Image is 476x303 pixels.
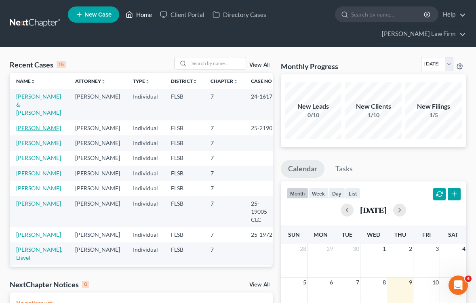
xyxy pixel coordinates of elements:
td: Individual [126,227,164,242]
td: FLSB [164,135,204,150]
span: Fri [422,231,431,238]
td: [PERSON_NAME] [69,265,126,288]
td: 7 [204,181,244,196]
a: [PERSON_NAME] [16,154,61,161]
a: View All [249,282,270,288]
td: Individual [126,265,164,288]
a: Client Portal [156,7,209,22]
a: Tasks [328,160,360,178]
a: Help [439,7,466,22]
a: [PERSON_NAME] [16,139,61,146]
button: month [286,188,308,199]
td: FLSB [164,227,204,242]
a: [PERSON_NAME] [16,124,61,131]
span: 10 [432,278,440,287]
td: 7 [204,196,244,227]
a: View All [249,62,270,68]
span: 7 [355,278,360,287]
h2: [DATE] [360,206,387,214]
td: 7 [204,242,244,265]
td: [PERSON_NAME] [69,181,126,196]
td: FLSB [164,166,204,181]
i: unfold_more [193,79,198,84]
td: 25-21903 [244,120,283,135]
div: New Filings [405,102,462,111]
span: 6 [329,278,334,287]
td: [PERSON_NAME] [69,242,126,265]
i: unfold_more [233,79,238,84]
span: Wed [367,231,380,238]
span: Mon [314,231,328,238]
td: 7 [204,135,244,150]
div: 15 [57,61,66,68]
div: NextChapter Notices [10,280,89,289]
td: [PERSON_NAME] [69,227,126,242]
span: 30 [352,244,360,254]
span: 9 [408,278,413,287]
i: unfold_more [145,79,150,84]
td: 25-19005-CLC [244,196,283,227]
div: 1/10 [345,111,402,119]
td: Individual [126,242,164,265]
span: Sat [448,231,458,238]
td: Individual [126,166,164,181]
span: New Case [84,12,112,18]
span: 2 [408,244,413,254]
i: unfold_more [272,79,277,84]
div: 0 [82,281,89,288]
a: [PERSON_NAME] [16,231,61,238]
div: Recent Cases [10,60,66,69]
span: 8 [382,278,387,287]
button: week [308,188,329,199]
td: Individual [126,89,164,120]
a: [PERSON_NAME] [16,185,61,191]
div: New Leads [285,102,341,111]
div: 1/5 [405,111,462,119]
td: [PERSON_NAME] [69,120,126,135]
td: FLSB [164,120,204,135]
td: 7 [204,120,244,135]
td: 7 [204,151,244,166]
a: [PERSON_NAME] Law Firm [378,27,466,41]
input: Search by name... [189,57,246,69]
a: [PERSON_NAME] [16,170,61,177]
span: 4 [461,244,466,254]
span: Tue [342,231,352,238]
td: FLSB [164,242,204,265]
td: 25-19729 [244,227,283,242]
div: New Clients [345,102,402,111]
td: Individual [126,196,164,227]
td: 7 [204,227,244,242]
i: unfold_more [101,79,106,84]
td: FLSB [164,196,204,227]
td: FLSB [164,89,204,120]
a: [PERSON_NAME] & [PERSON_NAME] [16,93,61,116]
button: list [345,188,360,199]
input: Search by name... [351,7,425,22]
a: Typeunfold_more [133,78,150,84]
a: Nameunfold_more [16,78,36,84]
td: FLSB [164,181,204,196]
a: [PERSON_NAME] [16,200,61,207]
td: Individual [126,120,164,135]
td: [PERSON_NAME] [69,196,126,227]
span: Thu [394,231,406,238]
span: 28 [299,244,307,254]
a: Districtunfold_more [171,78,198,84]
span: 29 [326,244,334,254]
td: [PERSON_NAME] [69,135,126,150]
td: [PERSON_NAME] [69,166,126,181]
a: Directory Cases [209,7,270,22]
td: [PERSON_NAME] [69,151,126,166]
td: Individual [126,135,164,150]
span: 4 [465,276,472,282]
span: 1 [382,244,387,254]
td: [PERSON_NAME] [69,89,126,120]
h3: Monthly Progress [281,61,338,71]
td: Individual [126,151,164,166]
td: FLSB [164,151,204,166]
span: 3 [435,244,440,254]
td: 24-16179 [244,89,283,120]
button: day [329,188,345,199]
span: Sun [288,231,300,238]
